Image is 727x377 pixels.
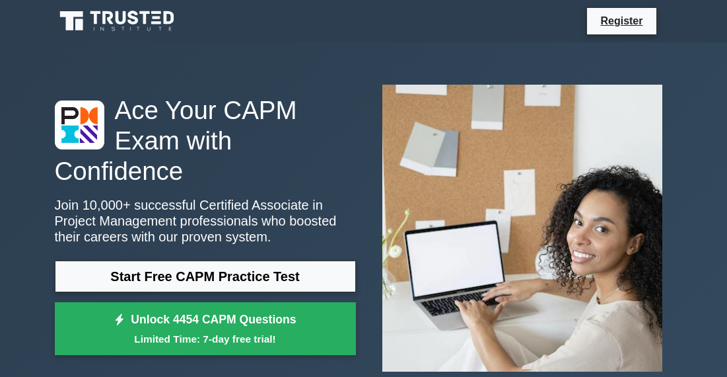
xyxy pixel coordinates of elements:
[55,197,356,245] p: Join 10,000+ successful Certified Associate in Project Management professionals who boosted their...
[55,302,356,355] a: Unlock 4454 CAPM QuestionsLimited Time: 7-day free trial!
[592,13,650,29] a: Register
[55,95,356,187] h1: Ace Your CAPM Exam with Confidence
[55,261,356,292] a: Start Free CAPM Practice Test
[71,331,339,347] small: Limited Time: 7-day free trial!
